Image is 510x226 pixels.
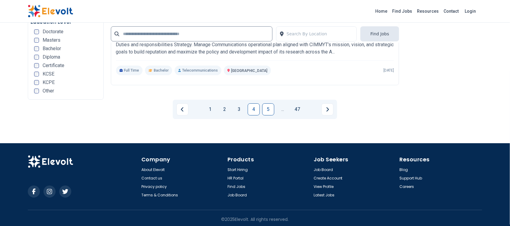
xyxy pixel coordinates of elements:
a: Contact [441,6,461,16]
p: Duties and responsibilities Strategy. Manage Communications operational plan aligned with CIMMYT’... [116,41,394,56]
span: Diploma [43,55,60,60]
a: Job Board [228,193,247,198]
a: Login [461,5,480,17]
a: Resources [415,6,441,16]
p: [DATE] [383,68,394,73]
input: Doctorate [34,29,39,34]
a: Page 3 [233,103,245,115]
a: Blog [400,167,408,172]
a: Terms & Conditions [141,193,178,198]
span: Masters [43,38,60,43]
span: Doctorate [43,29,63,34]
img: Elevolt [28,155,73,168]
iframe: Chat Widget [480,197,510,226]
p: © 2025 Elevolt. All rights reserved. [221,216,289,222]
h4: Products [228,155,310,164]
a: World agroforestry (ICRAF)Africa Communications ManagerWorld agroforestry (ICRAF)Duties and respo... [116,22,394,75]
a: Contact us [141,176,162,181]
a: Privacy policy [141,184,167,189]
a: Page 47 [291,103,303,115]
input: Bachelor [34,46,39,51]
a: Latest Jobs [314,193,334,198]
span: [GEOGRAPHIC_DATA] [231,69,267,73]
a: Home [373,6,390,16]
p: Full Time [116,66,143,75]
span: Bachelor [43,46,61,51]
a: Previous page [176,103,189,115]
a: Next page [321,103,334,115]
a: View Profile [314,184,334,189]
input: KCPE [34,80,39,85]
h4: Resources [400,155,482,164]
ul: Pagination [176,103,334,115]
span: Certificate [43,63,64,68]
a: Create Account [314,176,343,181]
input: Other [34,89,39,93]
a: Page 5 [262,103,274,115]
a: HR Portal [228,176,244,181]
p: Telecommunications [175,66,221,75]
a: Page 4 is your current page [248,103,260,115]
span: Other [43,89,54,93]
input: Masters [34,38,39,43]
a: About Elevolt [141,167,165,172]
a: Page 2 [219,103,231,115]
a: Page 1 [204,103,216,115]
a: Job Board [314,167,333,172]
a: Find Jobs [390,6,415,16]
span: KCSE [43,72,54,76]
input: Certificate [34,63,39,68]
input: Diploma [34,55,39,60]
span: Bachelor [154,68,169,73]
a: Find Jobs [228,184,245,189]
button: Find Jobs [360,26,399,41]
a: Careers [400,184,414,189]
img: Elevolt [28,5,73,18]
span: KCPE [43,80,55,85]
a: Support Hub [400,176,422,181]
input: KCSE [34,72,39,76]
h4: Company [141,155,224,164]
a: Start Hiring [228,167,248,172]
a: Jump forward [277,103,289,115]
h4: Job Seekers [314,155,396,164]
